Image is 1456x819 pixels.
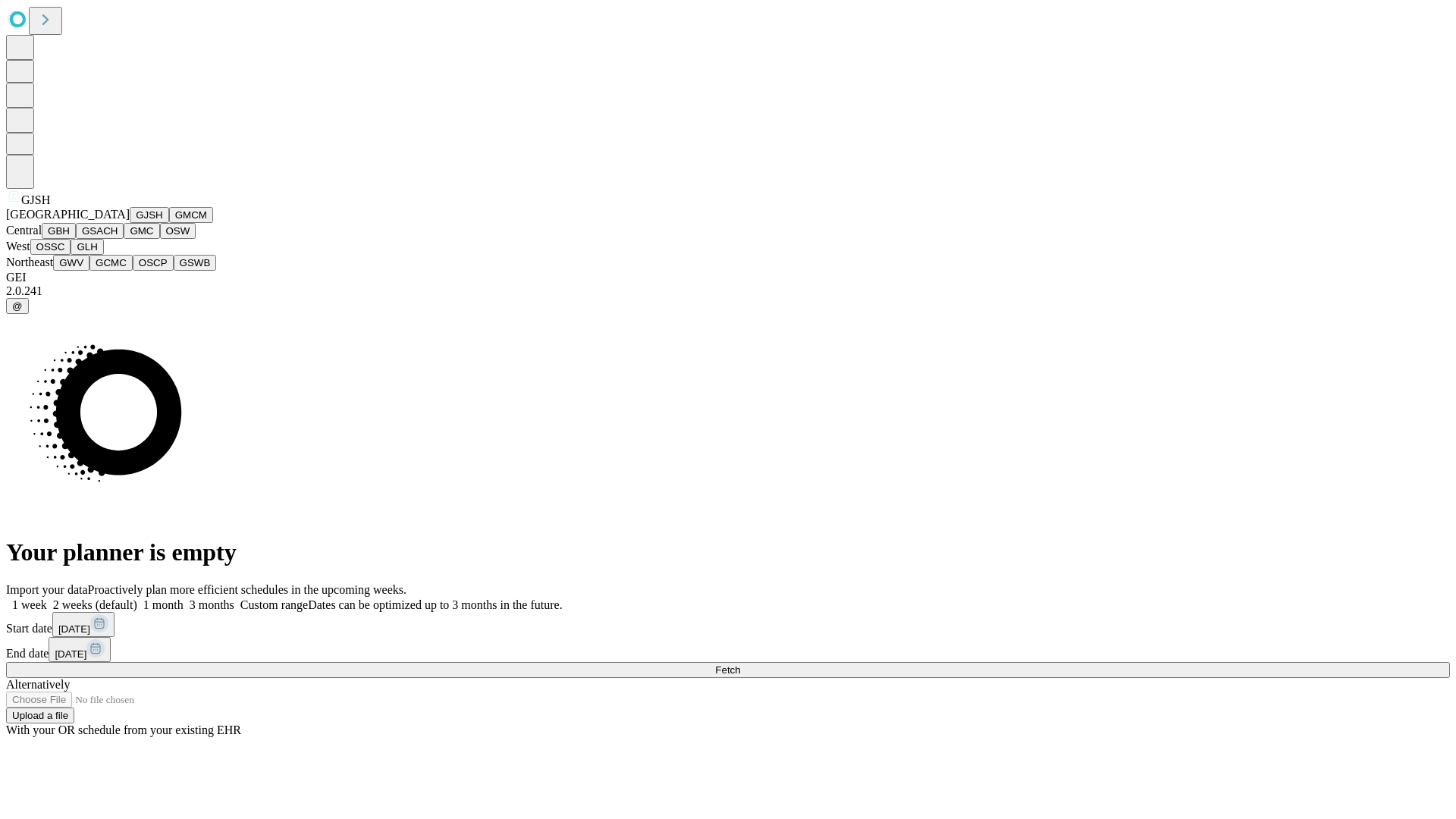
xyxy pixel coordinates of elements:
[6,662,1450,678] button: Fetch
[6,240,30,253] span: West
[53,255,89,271] button: GWV
[6,224,42,237] span: Central
[53,598,137,611] span: 2 weeks (default)
[52,612,115,637] button: [DATE]
[6,208,130,221] span: [GEOGRAPHIC_DATA]
[133,255,174,271] button: OSCP
[715,664,740,676] span: Fetch
[58,623,90,635] span: [DATE]
[174,255,217,271] button: GSWB
[169,207,213,223] button: GMCM
[240,598,308,611] span: Custom range
[124,223,159,239] button: GMC
[6,583,88,596] span: Import your data
[6,708,74,723] button: Upload a file
[308,598,562,611] span: Dates can be optimized up to 3 months in the future.
[6,678,70,691] span: Alternatively
[6,256,53,268] span: Northeast
[6,612,1450,637] div: Start date
[143,598,184,611] span: 1 month
[6,284,1450,298] div: 2.0.241
[6,538,1450,566] h1: Your planner is empty
[89,255,133,271] button: GCMC
[6,637,1450,662] div: End date
[6,271,1450,284] div: GEI
[21,193,50,206] span: GJSH
[55,648,86,660] span: [DATE]
[12,300,23,312] span: @
[49,637,111,662] button: [DATE]
[76,223,124,239] button: GSACH
[6,723,241,736] span: With your OR schedule from your existing EHR
[160,223,196,239] button: OSW
[30,239,71,255] button: OSSC
[42,223,76,239] button: GBH
[12,598,47,611] span: 1 week
[190,598,234,611] span: 3 months
[71,239,103,255] button: GLH
[130,207,169,223] button: GJSH
[88,583,406,596] span: Proactively plan more efficient schedules in the upcoming weeks.
[6,298,29,314] button: @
